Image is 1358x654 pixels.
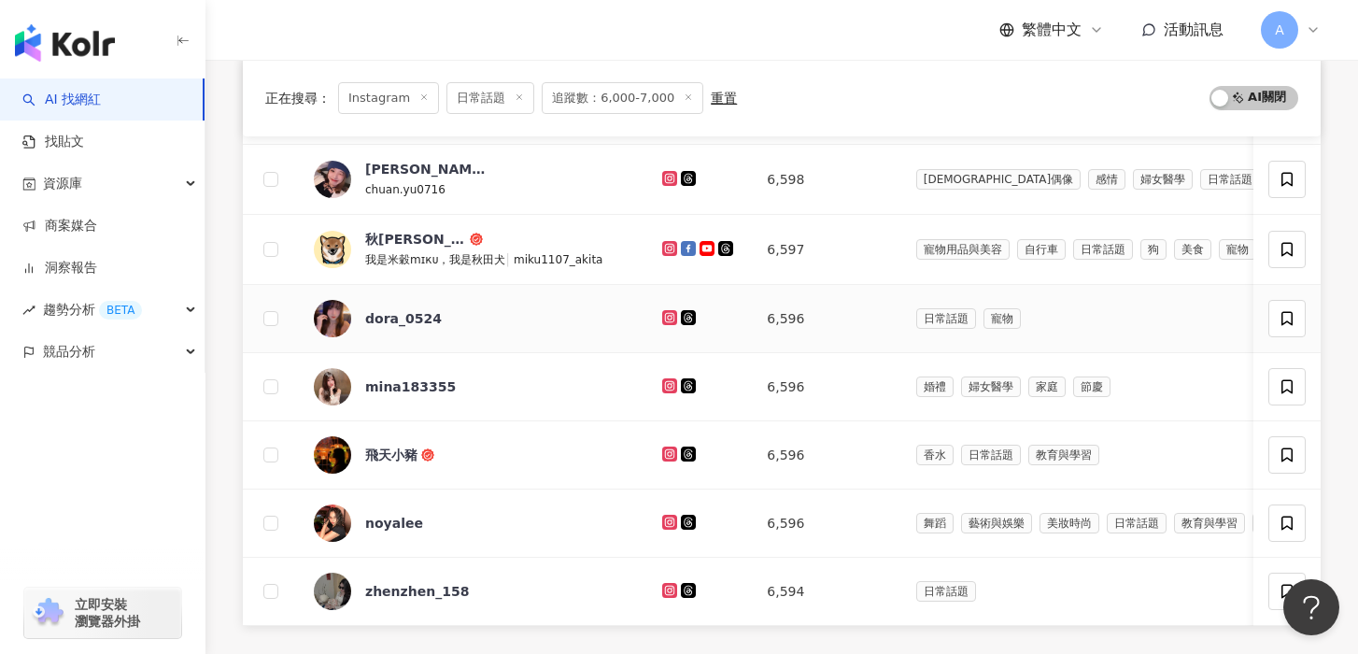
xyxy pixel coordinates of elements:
[514,253,602,266] span: miku1107_akita
[1174,239,1211,260] span: 美食
[365,514,423,533] div: noyalee
[1017,239,1066,260] span: 自行車
[752,353,900,421] td: 6,596
[542,82,703,114] span: 追蹤數：6,000-7,000
[1028,377,1066,397] span: 家庭
[1022,20,1082,40] span: 繁體中文
[365,253,505,266] span: 我是米穀mɪкᴜ，我是秋田犬
[22,91,101,109] a: searchAI 找網紅
[916,445,954,465] span: 香水
[752,285,900,353] td: 6,596
[43,289,142,331] span: 趨勢分析
[1219,239,1256,260] span: 寵物
[75,596,140,630] span: 立即安裝 瀏覽器外掛
[314,505,632,542] a: KOL Avatarnoyalee
[43,163,82,205] span: 資源庫
[365,309,442,328] div: dora_0524
[916,239,1010,260] span: 寵物用品與美容
[752,421,900,490] td: 6,596
[365,377,456,396] div: mina183355
[338,82,439,114] span: Instagram
[505,251,514,266] span: |
[265,91,331,106] span: 正在搜尋 ：
[1275,20,1284,40] span: A
[1088,169,1125,190] span: 感情
[43,331,95,373] span: 競品分析
[15,24,115,62] img: logo
[1028,445,1099,465] span: 教育與學習
[752,490,900,558] td: 6,596
[1252,513,1290,533] span: 美食
[1164,21,1224,38] span: 活動訊息
[961,513,1032,533] span: 藝術與娛樂
[983,308,1021,329] span: 寵物
[1040,513,1099,533] span: 美妝時尚
[365,160,487,178] div: [PERSON_NAME]
[314,505,351,542] img: KOL Avatar
[916,377,954,397] span: 婚禮
[1200,169,1260,190] span: 日常話題
[314,436,632,474] a: KOL Avatar飛天小豬
[1073,377,1110,397] span: 節慶
[711,91,737,106] div: 重置
[314,368,351,405] img: KOL Avatar
[99,301,142,320] div: BETA
[314,161,351,198] img: KOL Avatar
[22,133,84,151] a: 找貼文
[916,308,976,329] span: 日常話題
[314,368,632,405] a: KOL Avatarmina183355
[1107,513,1167,533] span: 日常話題
[22,217,97,235] a: 商案媒合
[961,377,1021,397] span: 婦女醫學
[314,300,351,337] img: KOL Avatar
[30,598,66,628] img: chrome extension
[1283,579,1339,635] iframe: Help Scout Beacon - Open
[752,145,900,215] td: 6,598
[365,183,446,196] span: chuan.yu0716
[365,582,469,601] div: zhenzhen_158
[961,445,1021,465] span: 日常話題
[1174,513,1245,533] span: 教育與學習
[446,82,534,114] span: 日常話題
[916,581,976,602] span: 日常話題
[314,160,632,199] a: KOL Avatar[PERSON_NAME]chuan.yu0716
[916,513,954,533] span: 舞蹈
[22,259,97,277] a: 洞察報告
[22,304,35,317] span: rise
[1073,239,1133,260] span: 日常話題
[314,230,632,269] a: KOL Avatar秋[PERSON_NAME]兄妹的日常我是米穀mɪкᴜ，我是秋田犬|miku1107_akita
[314,436,351,474] img: KOL Avatar
[916,169,1081,190] span: [DEMOGRAPHIC_DATA]偶像
[314,231,351,268] img: KOL Avatar
[24,588,181,638] a: chrome extension立即安裝 瀏覽器外掛
[752,215,900,285] td: 6,597
[365,230,466,249] div: 秋[PERSON_NAME]兄妹的日常
[365,446,417,464] div: 飛天小豬
[314,573,632,610] a: KOL Avatarzhenzhen_158
[314,573,351,610] img: KOL Avatar
[1133,169,1193,190] span: 婦女醫學
[314,300,632,337] a: KOL Avatardora_0524
[752,558,900,626] td: 6,594
[1140,239,1167,260] span: 狗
